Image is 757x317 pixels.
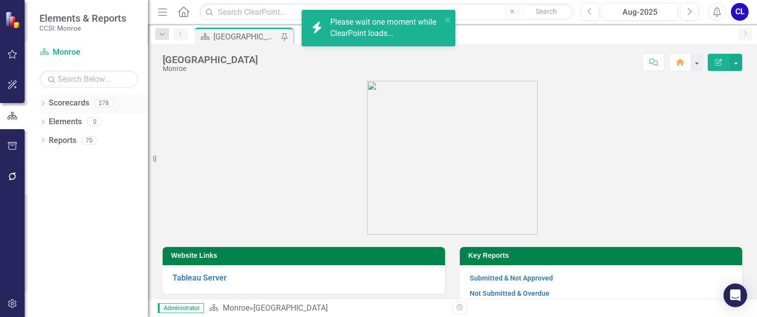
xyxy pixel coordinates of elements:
[723,283,747,307] div: Open Intercom Messenger
[158,303,204,313] span: Administrator
[39,70,138,88] input: Search Below...
[468,252,737,259] h3: Key Reports
[49,116,82,128] a: Elements
[602,3,678,21] button: Aug-2025
[49,98,89,109] a: Scorecards
[39,24,126,32] small: CCSI: Monroe
[522,5,571,19] button: Search
[5,11,22,28] img: ClearPoint Strategy
[39,47,138,58] a: Monroe
[367,81,538,235] img: OMH%20Logo_Green%202024%20Stacked.png
[200,3,573,21] input: Search ClearPoint...
[536,7,557,15] span: Search
[172,273,227,282] a: Tableau Server
[94,99,113,107] div: 278
[163,65,258,72] div: Monroe
[605,6,674,18] div: Aug-2025
[163,54,258,65] div: [GEOGRAPHIC_DATA]
[81,136,97,144] div: 70
[171,252,440,259] h3: Website Links
[470,289,550,297] a: Not Submitted & Overdue
[209,303,445,314] div: »
[49,135,76,146] a: Reports
[223,303,249,313] a: Monroe
[39,12,126,24] span: Elements & Reports
[445,14,451,25] button: close
[330,17,442,39] div: Please wait one moment while ClearPoint loads...
[213,31,278,43] div: [GEOGRAPHIC_DATA]
[253,303,328,313] div: [GEOGRAPHIC_DATA]
[470,274,553,282] a: Submitted & Not Approved
[87,118,103,126] div: 0
[731,3,749,21] button: CL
